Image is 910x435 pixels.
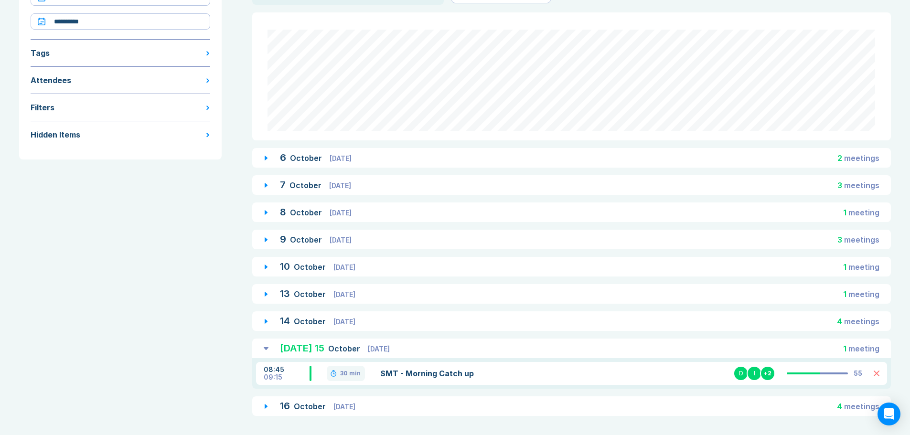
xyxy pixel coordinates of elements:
span: [DATE] [330,154,352,162]
div: Hidden Items [31,129,80,140]
span: October [328,344,362,353]
span: meeting [848,289,879,299]
span: 10 [280,261,290,272]
span: October [289,180,323,190]
div: I [747,366,762,381]
span: October [290,235,324,244]
span: [DATE] [329,181,351,190]
span: 4 [837,317,842,326]
span: meeting s [844,235,879,244]
span: October [294,317,328,326]
div: Open Intercom Messenger [878,403,900,425]
span: 1 [843,344,846,353]
span: meeting s [844,180,879,190]
span: meeting s [844,317,879,326]
div: 08:45 [264,366,310,373]
span: 4 [837,402,842,411]
div: 30 min [340,370,361,377]
span: 1 [843,289,846,299]
span: [DATE] [333,290,355,298]
div: D [733,366,749,381]
span: 14 [280,315,290,327]
div: 55 [854,370,862,377]
span: 1 [843,208,846,217]
span: meeting [848,344,879,353]
button: Delete [874,371,879,376]
span: 3 [837,180,842,190]
div: Attendees [31,74,71,86]
span: meeting s [844,402,879,411]
span: October [294,402,328,411]
a: SMT - Morning Catch up [380,368,586,379]
span: [DATE] 15 [280,342,324,354]
span: [DATE] [333,263,355,271]
div: Tags [31,47,50,59]
span: [DATE] [333,318,355,326]
div: Filters [31,102,54,113]
span: [DATE] [330,209,352,217]
span: 16 [280,400,290,412]
span: October [294,262,328,272]
span: 7 [280,179,286,191]
span: 3 [837,235,842,244]
span: 1 [843,262,846,272]
span: meeting s [844,153,879,163]
span: [DATE] [333,403,355,411]
div: 09:15 [264,373,310,381]
span: 6 [280,152,286,163]
span: October [290,208,324,217]
span: meeting [848,262,879,272]
span: 8 [280,206,286,218]
span: 13 [280,288,290,299]
span: October [294,289,328,299]
span: [DATE] [330,236,352,244]
span: 9 [280,233,286,245]
span: [DATE] [368,345,390,353]
span: 2 [837,153,842,163]
span: meeting [848,208,879,217]
span: October [290,153,324,163]
div: + 2 [760,366,775,381]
